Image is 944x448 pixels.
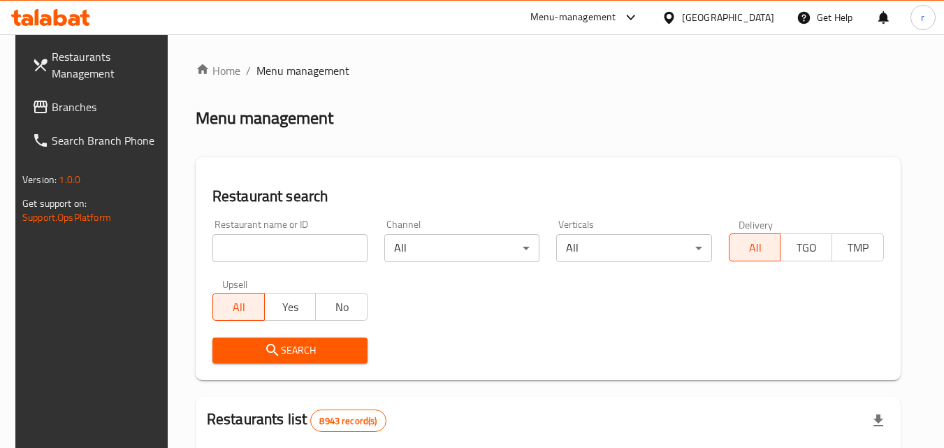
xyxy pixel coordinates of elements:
div: Export file [862,404,895,438]
button: All [729,233,781,261]
button: All [212,293,265,321]
button: TMP [832,233,884,261]
span: r [921,10,924,25]
div: All [556,234,711,262]
nav: breadcrumb [196,62,901,79]
a: Branches [21,90,173,124]
a: Restaurants Management [21,40,173,90]
span: Yes [270,297,311,317]
div: Total records count [310,410,386,432]
button: TGO [780,233,832,261]
span: TGO [786,238,827,258]
span: Search [224,342,356,359]
label: Delivery [739,219,774,229]
span: Search Branch Phone [52,132,162,149]
a: Search Branch Phone [21,124,173,157]
span: Version: [22,171,57,189]
a: Support.OpsPlatform [22,208,111,226]
label: Upsell [222,279,248,289]
span: Menu management [256,62,349,79]
span: No [321,297,362,317]
span: All [219,297,259,317]
span: All [735,238,776,258]
span: 1.0.0 [59,171,80,189]
div: All [384,234,539,262]
span: Restaurants Management [52,48,162,82]
a: Home [196,62,240,79]
button: Search [212,338,368,363]
h2: Restaurant search [212,186,884,207]
h2: Menu management [196,107,333,129]
span: TMP [838,238,878,258]
button: No [315,293,368,321]
div: [GEOGRAPHIC_DATA] [682,10,774,25]
div: Menu-management [530,9,616,26]
span: 8943 record(s) [311,414,385,428]
h2: Restaurants list [207,409,386,432]
li: / [246,62,251,79]
span: Get support on: [22,194,87,212]
button: Yes [264,293,317,321]
input: Search for restaurant name or ID.. [212,234,368,262]
span: Branches [52,99,162,115]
